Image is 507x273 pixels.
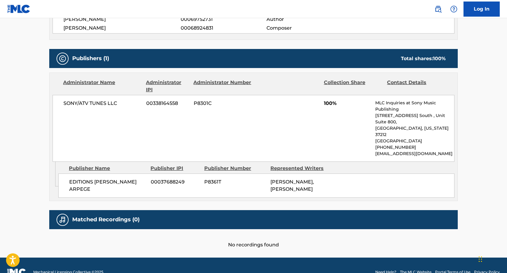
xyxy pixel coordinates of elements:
div: No recordings found [49,229,458,249]
img: help [450,5,457,13]
div: Administrator Name [63,79,141,93]
div: Glisser [479,250,482,268]
span: 00069752731 [181,16,266,23]
img: Publishers [59,55,66,62]
div: Administrator Number [193,79,252,93]
div: Contact Details [387,79,446,93]
div: Administrator IPI [146,79,189,93]
div: Total shares: [401,55,446,62]
p: [GEOGRAPHIC_DATA] [375,138,454,144]
span: [PERSON_NAME] [63,16,181,23]
span: Author [266,16,345,23]
span: [PERSON_NAME], [PERSON_NAME] [270,179,314,192]
span: [PERSON_NAME] [63,24,181,32]
div: Publisher IPI [150,165,200,172]
span: 100 % [433,56,446,61]
div: Publisher Number [204,165,266,172]
span: P8301C [194,100,252,107]
div: Collection Share [324,79,383,93]
span: 00037688249 [151,178,200,186]
span: 00068924831 [181,24,266,32]
p: [STREET_ADDRESS] South , Unit Suite 800, [375,112,454,125]
div: Represented Writers [270,165,332,172]
img: search [434,5,442,13]
h5: Matched Recordings (0) [72,216,140,223]
span: Composer [266,24,345,32]
span: EDITIONS [PERSON_NAME] ARPEGE [69,178,146,193]
div: Publisher Name [69,165,146,172]
span: 00338164558 [146,100,189,107]
p: [PHONE_NUMBER] [375,144,454,151]
span: P8361T [204,178,266,186]
a: Public Search [432,3,444,15]
a: Log In [463,2,500,17]
div: Help [448,3,460,15]
img: Matched Recordings [59,216,66,223]
p: [GEOGRAPHIC_DATA], [US_STATE] 37212 [375,125,454,138]
h5: Publishers (1) [72,55,109,62]
span: 100% [324,100,371,107]
p: MLC Inquiries at Sony Music Publishing [375,100,454,112]
p: [EMAIL_ADDRESS][DOMAIN_NAME] [375,151,454,157]
img: MLC Logo [7,5,31,13]
div: Widget de chat [477,244,507,273]
iframe: Chat Widget [477,244,507,273]
span: SONY/ATV TUNES LLC [63,100,142,107]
